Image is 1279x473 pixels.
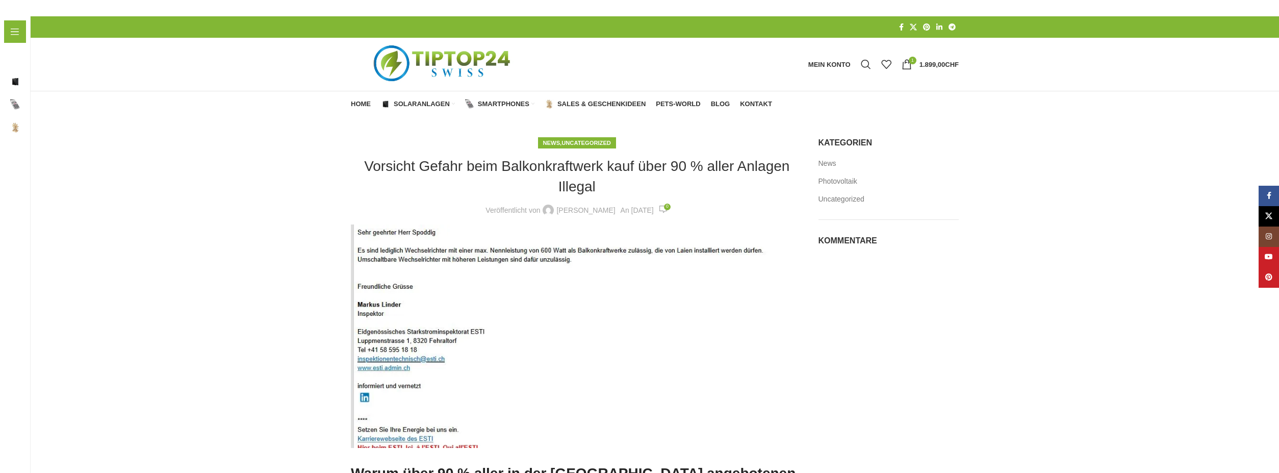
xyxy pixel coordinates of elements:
[907,20,920,34] a: X Social Link
[659,204,668,216] a: 0
[803,54,856,74] a: Mein Konto
[556,205,615,216] a: [PERSON_NAME]
[538,137,616,148] div: ,
[897,54,964,74] a: 1 1.899,00CHF
[1259,227,1279,247] a: Instagram Social Link
[465,99,474,109] img: Smartphones
[621,206,654,214] time: An [DATE]
[346,94,777,114] div: Hauptnavigation
[351,100,371,108] span: Home
[545,94,646,114] a: Sales & Geschenkideen
[876,54,897,74] div: Meine Wunschliste
[351,94,371,114] a: Home
[818,159,837,169] a: News
[1259,247,1279,267] a: YouTube Social Link
[351,156,803,196] h1: Vorsicht Gefahr beim Balkonkraftwerk kauf über 90 % aller Anlagen Illegal
[545,99,554,109] img: Sales & Geschenkideen
[351,60,536,68] a: Logo der Website
[818,194,865,205] a: Uncategorized
[656,100,700,108] span: Pets-World
[1259,186,1279,206] a: Facebook Social Link
[945,61,959,68] span: CHF
[1259,267,1279,288] a: Pinterest Social Link
[818,235,959,246] h5: Kommentare
[561,140,611,146] a: Uncategorized
[711,94,730,114] a: Blog
[711,100,730,108] span: Blog
[478,100,529,108] span: Smartphones
[818,177,858,187] a: Photovoltaik
[557,100,646,108] span: Sales & Geschenkideen
[896,20,907,34] a: Facebook Social Link
[664,204,671,210] span: 0
[485,205,540,216] span: Veröffentlicht von
[945,20,959,34] a: Telegram Social Link
[394,100,450,108] span: Solaranlagen
[740,100,772,108] span: Kontakt
[919,61,959,68] bdi: 1.899,00
[381,94,455,114] a: Solaranlagen
[909,57,916,64] span: 1
[856,54,876,74] a: Suche
[808,61,851,68] span: Mein Konto
[656,94,700,114] a: Pets-World
[1259,206,1279,227] a: X Social Link
[920,20,933,34] a: Pinterest Social Link
[465,94,534,114] a: Smartphones
[740,94,772,114] a: Kontakt
[818,137,959,148] h5: Kategorien
[933,20,945,34] a: LinkedIn Social Link
[381,99,390,109] img: Solaranlagen
[543,205,554,216] img: author-avatar
[543,140,560,146] a: News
